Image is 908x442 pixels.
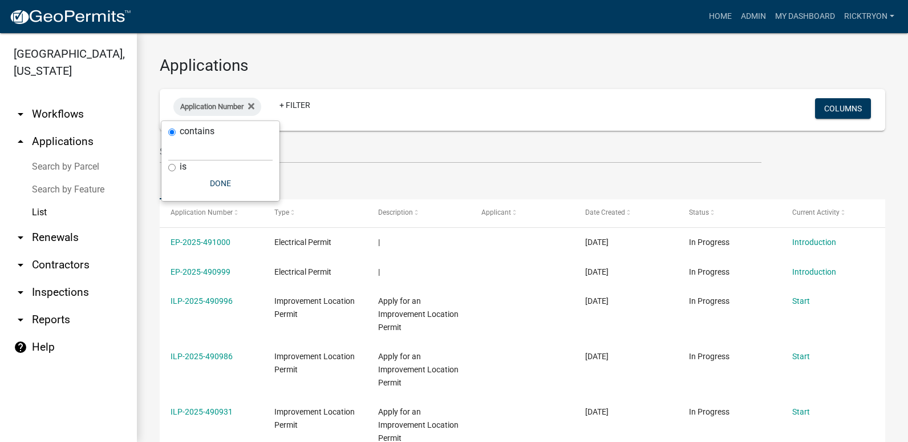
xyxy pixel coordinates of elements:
[689,352,729,361] span: In Progress
[704,6,736,27] a: Home
[274,296,355,319] span: Improvement Location Permit
[160,140,761,163] input: Search for applications
[481,208,511,216] span: Applicant
[585,238,609,247] span: 10/10/2025
[14,231,27,244] i: arrow_drop_down
[792,296,810,306] a: Start
[180,127,214,136] label: contains
[378,238,380,247] span: |
[274,352,355,374] span: Improvement Location Permit
[160,199,264,227] datatable-header-cell: Application Number
[171,296,233,306] a: ILP-2025-490996
[689,267,729,276] span: In Progress
[264,199,367,227] datatable-header-cell: Type
[14,258,27,272] i: arrow_drop_down
[689,296,729,306] span: In Progress
[274,238,331,247] span: Electrical Permit
[585,267,609,276] span: 10/10/2025
[678,199,782,227] datatable-header-cell: Status
[171,238,230,247] a: EP-2025-491000
[270,95,319,115] a: + Filter
[160,56,885,75] h3: Applications
[274,407,355,429] span: Improvement Location Permit
[792,407,810,416] a: Start
[840,6,899,27] a: ricktryon
[171,352,233,361] a: ILP-2025-490986
[792,208,840,216] span: Current Activity
[471,199,574,227] datatable-header-cell: Applicant
[171,267,230,276] a: EP-2025-490999
[574,199,678,227] datatable-header-cell: Date Created
[367,199,471,227] datatable-header-cell: Description
[14,107,27,121] i: arrow_drop_down
[585,208,625,216] span: Date Created
[171,208,233,216] span: Application Number
[378,296,459,332] span: Apply for an Improvement Location Permit
[14,313,27,327] i: arrow_drop_down
[14,286,27,299] i: arrow_drop_down
[378,208,413,216] span: Description
[689,407,729,416] span: In Progress
[771,6,840,27] a: My Dashboard
[585,407,609,416] span: 10/10/2025
[378,352,459,387] span: Apply for an Improvement Location Permit
[274,208,289,216] span: Type
[171,407,233,416] a: ILP-2025-490931
[689,208,709,216] span: Status
[585,352,609,361] span: 10/10/2025
[792,352,810,361] a: Start
[781,199,885,227] datatable-header-cell: Current Activity
[180,162,187,171] label: is
[378,267,380,276] span: |
[585,296,609,306] span: 10/10/2025
[168,173,273,194] button: Done
[792,238,836,247] a: Introduction
[815,98,871,119] button: Columns
[180,102,244,111] span: Application Number
[14,340,27,354] i: help
[792,267,836,276] a: Introduction
[160,163,192,200] a: Data
[736,6,771,27] a: Admin
[14,135,27,148] i: arrow_drop_up
[689,238,729,247] span: In Progress
[274,267,331,276] span: Electrical Permit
